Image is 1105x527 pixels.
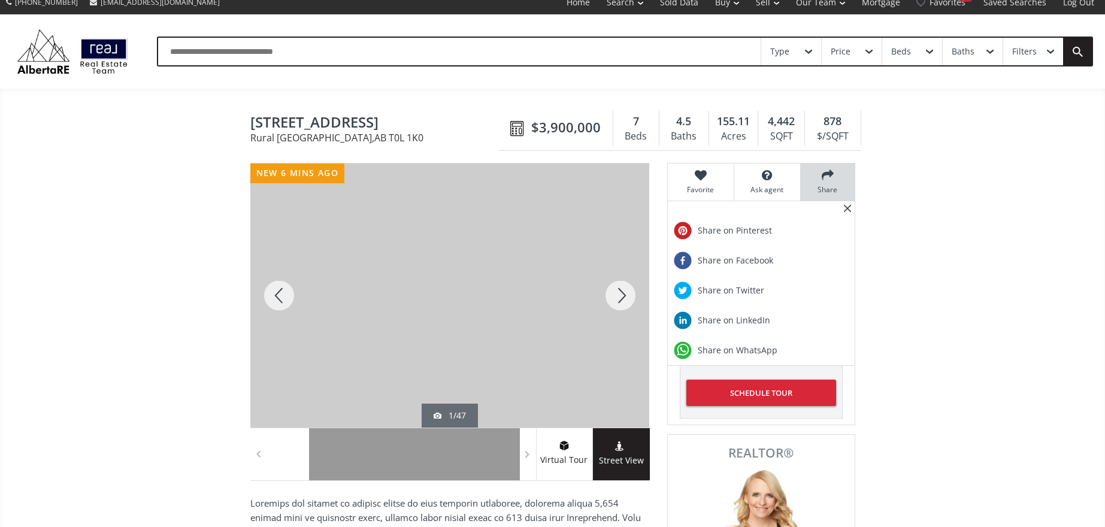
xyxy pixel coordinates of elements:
img: Logo [12,26,133,77]
div: Share on WhatsApp [668,335,855,365]
img: virtual tour icon [558,441,570,450]
div: Filters [1012,47,1037,56]
div: Share on Twitter [668,275,855,305]
button: Schedule Tour [686,380,836,406]
div: SQFT [764,128,798,146]
span: Favorite [674,184,728,195]
span: Share [807,184,849,195]
span: Ask agent [740,184,794,195]
div: 4.5 [665,114,703,129]
span: 272001 272 Street West [250,114,504,133]
div: Baths [952,47,974,56]
div: Beds [891,47,911,56]
div: Price [831,47,850,56]
span: REALTOR® [681,447,841,459]
div: 272001 272 Street West Rural Foothills County, AB T0L 1K0 - Photo 1 of 47 [250,163,649,428]
span: Share on Pinterest [698,225,772,237]
div: Type [770,47,789,56]
span: Share on Facebook [698,255,773,266]
div: 7 [619,114,653,129]
span: Virtual Tour [536,453,592,467]
div: 1/47 [434,410,466,422]
div: Acres [715,128,752,146]
div: 155.11 [715,114,752,129]
span: Street View [593,454,650,468]
div: $/SQFT [811,128,854,146]
div: Baths [665,128,703,146]
span: Share on Twitter [698,284,764,296]
div: new 6 mins ago [250,163,345,183]
div: Share on Pinterest [668,216,855,246]
span: $3,900,000 [531,118,601,137]
div: Share on Facebook [668,246,855,275]
span: Share on WhatsApp [698,344,777,356]
a: virtual tour iconVirtual Tour [536,428,593,480]
div: Beds [619,128,653,146]
span: Share on LinkedIn [698,314,770,326]
span: 4,442 [768,114,795,129]
div: Share on LinkedIn [668,305,855,335]
span: Rural [GEOGRAPHIC_DATA] , AB T0L 1K0 [250,133,504,143]
div: 878 [811,114,854,129]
